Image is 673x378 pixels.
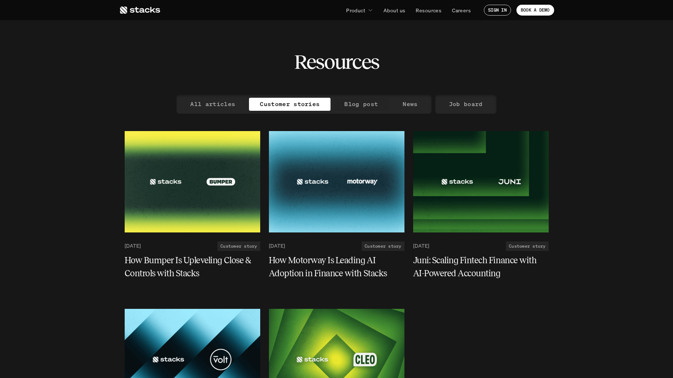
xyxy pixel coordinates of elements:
a: SIGN IN [484,5,511,16]
p: Blog post [344,99,378,109]
a: How Motorway Is Leading AI Adoption in Finance with Stacks [269,254,404,280]
a: Customer stories [249,98,331,111]
a: Resources [411,4,446,17]
p: [DATE] [125,243,141,249]
p: [DATE] [269,243,285,249]
p: About us [383,7,405,14]
a: News [392,98,428,111]
h2: Resources [294,51,379,73]
p: News [403,99,417,109]
h5: Juni: Scaling Fintech Finance with AI-Powered Accounting [413,254,540,280]
p: [DATE] [413,243,429,249]
a: BOOK A DEMO [516,5,554,16]
a: Careers [448,4,475,17]
h5: How Motorway Is Leading AI Adoption in Finance with Stacks [269,254,396,280]
a: [DATE]Customer story [413,241,549,251]
h2: Customer story [365,244,401,249]
a: Blog post [333,98,389,111]
p: Resources [416,7,441,14]
a: [DATE]Customer story [269,241,404,251]
h2: Customer story [220,244,257,249]
p: Job board [449,99,483,109]
a: All articles [179,98,246,111]
a: How Bumper Is Upleveling Close & Controls with Stacks [125,254,260,280]
p: Customer stories [260,99,320,109]
img: Teal Flower [413,131,549,232]
a: About us [379,4,410,17]
a: Privacy Policy [109,33,140,38]
p: All articles [190,99,235,109]
p: SIGN IN [488,8,507,13]
a: Juni: Scaling Fintech Finance with AI-Powered Accounting [413,254,549,280]
p: Product [346,7,365,14]
h2: Customer story [509,244,545,249]
a: Job board [438,98,494,111]
h5: How Bumper Is Upleveling Close & Controls with Stacks [125,254,252,280]
p: BOOK A DEMO [521,8,550,13]
p: Careers [452,7,471,14]
a: [DATE]Customer story [125,241,260,251]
